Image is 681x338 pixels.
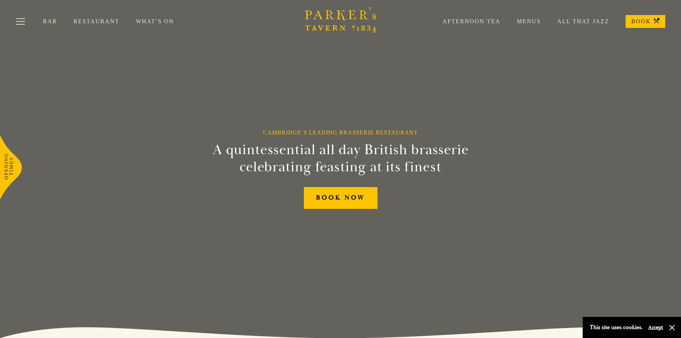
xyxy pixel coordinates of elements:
button: Accept [648,324,663,331]
h2: A quintessential all day British brasserie celebrating feasting at its finest [178,141,504,176]
h1: Cambridge’s Leading Brasserie Restaurant [263,129,418,136]
a: BOOK NOW [304,187,377,209]
p: This site uses cookies. [590,322,643,333]
button: Close and accept [668,324,676,331]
